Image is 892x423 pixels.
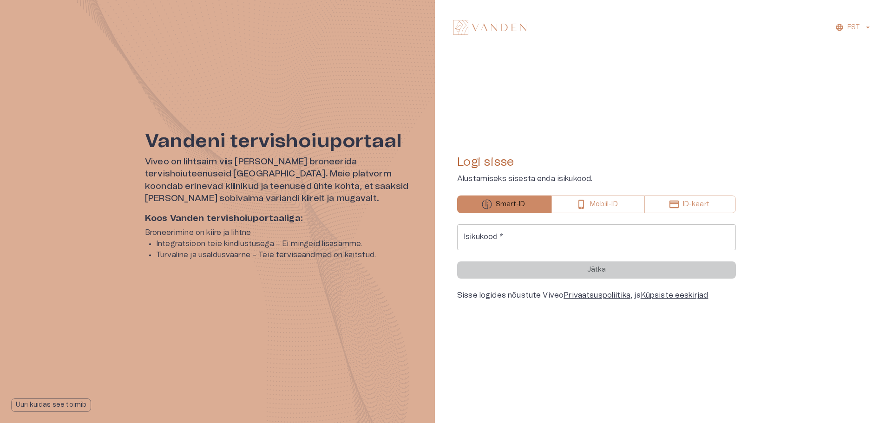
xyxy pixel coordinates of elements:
[590,200,617,209] p: Mobiil-ID
[847,23,860,33] p: EST
[551,195,644,213] button: Mobiil-ID
[496,200,525,209] p: Smart-ID
[834,21,873,34] button: EST
[11,398,91,412] button: Uuri kuidas see toimib
[16,400,86,410] p: Uuri kuidas see toimib
[564,292,630,299] a: Privaatsuspoliitika
[453,20,526,35] img: Vanden logo
[457,290,736,301] div: Sisse logides nõustute Viveo , ja
[457,173,736,184] p: Alustamiseks sisesta enda isikukood.
[683,200,709,209] p: ID-kaart
[644,195,736,213] button: ID-kaart
[641,292,708,299] a: Küpsiste eeskirjad
[457,195,551,213] button: Smart-ID
[457,155,736,169] h4: Logi sisse
[820,381,892,407] iframe: Help widget launcher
